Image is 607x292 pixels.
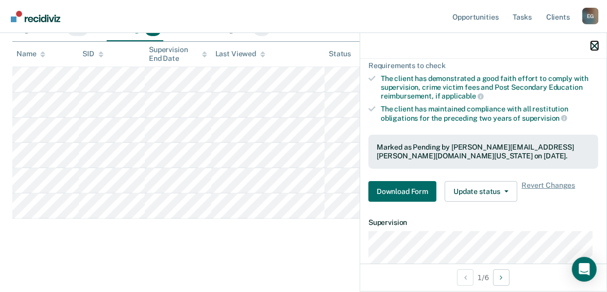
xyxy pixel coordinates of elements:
span: supervision [522,114,567,122]
div: 1 / 6 [360,264,606,291]
button: Download Form [368,181,436,202]
div: Name [16,50,45,58]
span: Revert Changes [521,181,575,202]
div: SID [83,50,104,58]
button: Previous Opportunity [457,269,474,286]
div: E G [582,8,599,24]
img: Recidiviz [11,11,60,22]
div: The client has demonstrated a good faith effort to comply with supervision, crime victim fees and... [381,74,598,101]
dt: Supervision [368,218,598,227]
span: applicable [442,92,484,100]
div: Status [329,50,351,58]
div: Requirements to check [368,61,598,70]
button: Update status [445,181,517,202]
div: Supervision End Date [149,45,207,63]
div: Last Viewed [215,50,265,58]
a: Navigate to form link [368,181,441,202]
button: Next Opportunity [493,269,510,286]
div: Marked as Pending by [PERSON_NAME][EMAIL_ADDRESS][PERSON_NAME][DOMAIN_NAME][US_STATE] on [DATE]. [377,143,590,160]
button: Profile dropdown button [582,8,599,24]
div: The client has maintained compliance with all restitution obligations for the preceding two years of [381,105,598,122]
div: Open Intercom Messenger [572,257,597,282]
